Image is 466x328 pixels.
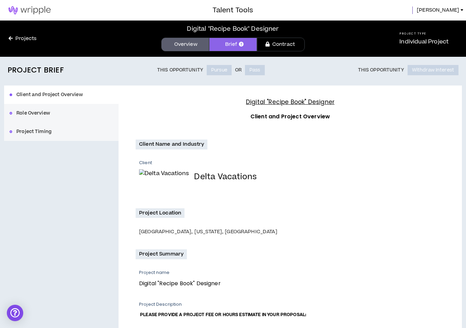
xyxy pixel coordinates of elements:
[139,270,440,276] p: Project name
[139,160,152,166] p: Client
[157,67,203,73] p: This Opportunity
[417,6,459,14] span: [PERSON_NAME]
[139,169,189,185] img: Delta Vacations
[209,38,257,51] a: Brief
[213,5,253,15] h3: Talent Tools
[187,24,279,34] div: Digital "Recipe Book" Designer
[358,67,404,73] p: This Opportunity
[245,65,265,75] button: Pass
[207,65,232,75] button: Pursue
[139,279,440,288] p: Digital "Recipe Book" Designer
[194,172,257,181] h4: Delta Vacations
[140,312,306,318] strong: PLEASE PROVIDE A PROJECT FEE OR HOURS ESTIMATE IN YOUR PROPOSAL:
[161,38,209,51] a: Overview
[136,112,445,121] h3: Client and Project Overview
[136,140,207,149] p: Client Name and Industry
[136,208,184,218] p: Project Location
[7,305,23,321] div: Open Intercom Messenger
[136,249,187,259] p: Project Summary
[399,31,449,36] h5: Project Type
[399,38,449,46] p: Individual Project
[408,65,458,75] button: Withdraw Interest
[136,97,445,107] h4: Digital "Recipe Book" Designer
[257,38,305,51] a: Contract
[139,228,445,236] div: [GEOGRAPHIC_DATA], [US_STATE], [GEOGRAPHIC_DATA]
[139,301,445,307] p: Project Description
[8,66,64,75] h2: Project Brief
[235,67,242,73] p: Or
